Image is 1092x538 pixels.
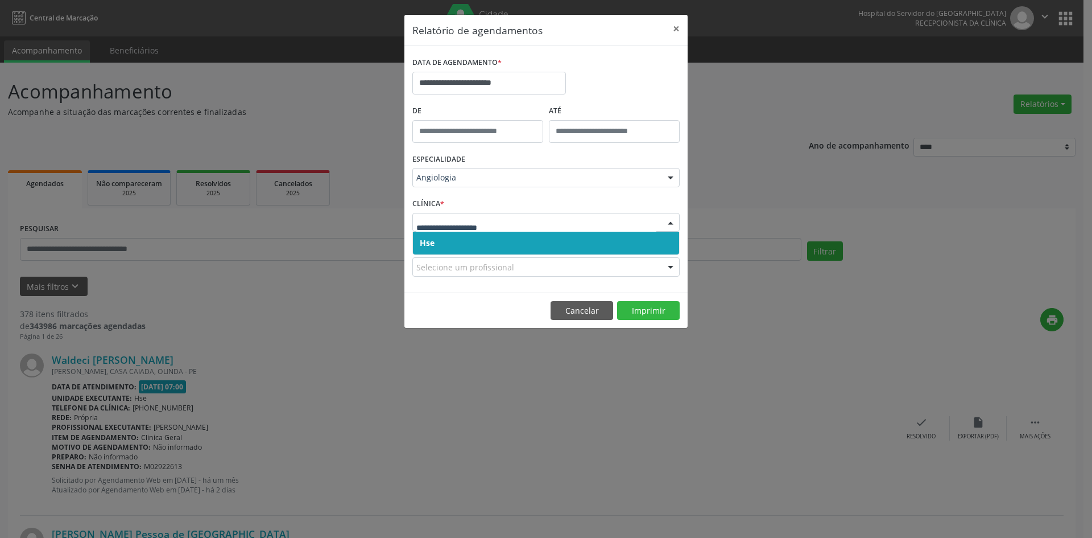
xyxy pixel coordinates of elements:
label: ESPECIALIDADE [412,151,465,169]
span: Angiologia [416,172,656,183]
label: DATA DE AGENDAMENTO [412,54,502,72]
button: Close [665,15,688,43]
label: CLÍNICA [412,195,444,213]
button: Cancelar [551,301,613,321]
h5: Relatório de agendamentos [412,23,543,38]
label: ATÉ [549,102,680,120]
button: Imprimir [617,301,680,321]
span: Selecione um profissional [416,261,514,273]
span: Hse [420,237,435,248]
label: De [412,102,543,120]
